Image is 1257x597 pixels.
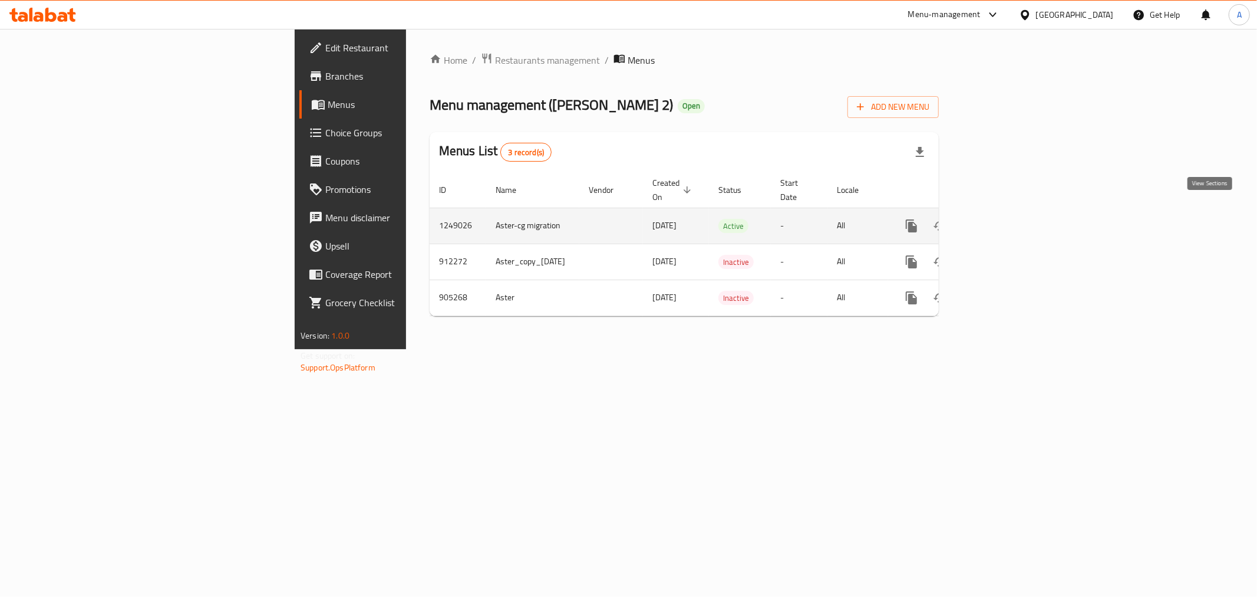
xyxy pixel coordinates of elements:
span: Coverage Report [325,267,495,281]
h2: Menus List [439,142,552,162]
span: Menu management ( [PERSON_NAME] 2 ) [430,91,673,118]
span: Created On [652,176,695,204]
td: All [827,280,888,316]
span: Coupons [325,154,495,168]
td: - [771,244,827,280]
a: Menu disclaimer [299,204,504,232]
td: Aster [486,280,579,316]
span: A [1237,8,1242,21]
span: Start Date [780,176,813,204]
span: Name [496,183,532,197]
span: [DATE] [652,254,677,269]
a: Choice Groups [299,119,504,147]
a: Branches [299,62,504,90]
div: [GEOGRAPHIC_DATA] [1036,8,1114,21]
span: Menus [628,53,655,67]
div: Menu-management [908,8,981,22]
td: Aster-cg migration [486,208,579,244]
div: Open [678,99,705,113]
span: Menus [328,97,495,111]
span: 1.0.0 [331,328,349,343]
a: Upsell [299,232,504,260]
a: Menus [299,90,504,119]
table: enhanced table [430,172,1020,316]
li: / [605,53,609,67]
a: Coverage Report [299,260,504,288]
nav: breadcrumb [430,53,939,68]
span: Branches [325,69,495,83]
td: - [771,280,827,316]
button: Add New Menu [847,96,939,118]
button: Change Status [926,248,954,276]
span: Promotions [325,182,495,196]
span: Get support on: [301,348,355,363]
span: Inactive [718,255,754,269]
th: Actions [888,172,1020,208]
a: Edit Restaurant [299,34,504,62]
span: Inactive [718,291,754,305]
span: Upsell [325,239,495,253]
button: more [898,248,926,276]
span: Menu disclaimer [325,211,495,225]
td: - [771,208,827,244]
span: Edit Restaurant [325,41,495,55]
button: more [898,284,926,312]
a: Support.OpsPlatform [301,360,375,375]
span: Grocery Checklist [325,296,495,310]
span: Restaurants management [495,53,600,67]
span: Add New Menu [857,100,929,114]
a: Promotions [299,175,504,204]
div: Export file [906,138,934,166]
td: All [827,208,888,244]
span: Open [678,101,705,111]
a: Coupons [299,147,504,175]
a: Restaurants management [481,53,600,68]
span: [DATE] [652,290,677,305]
button: Change Status [926,284,954,312]
td: Aster_copy_[DATE] [486,244,579,280]
button: more [898,212,926,240]
span: ID [439,183,461,197]
td: All [827,244,888,280]
div: Total records count [500,143,552,162]
span: Vendor [589,183,629,197]
span: [DATE] [652,218,677,233]
span: Status [718,183,757,197]
span: Choice Groups [325,126,495,140]
span: Version: [301,328,329,343]
a: Grocery Checklist [299,288,504,317]
span: 3 record(s) [501,147,551,158]
button: Change Status [926,212,954,240]
span: Locale [837,183,874,197]
span: Active [718,219,748,233]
